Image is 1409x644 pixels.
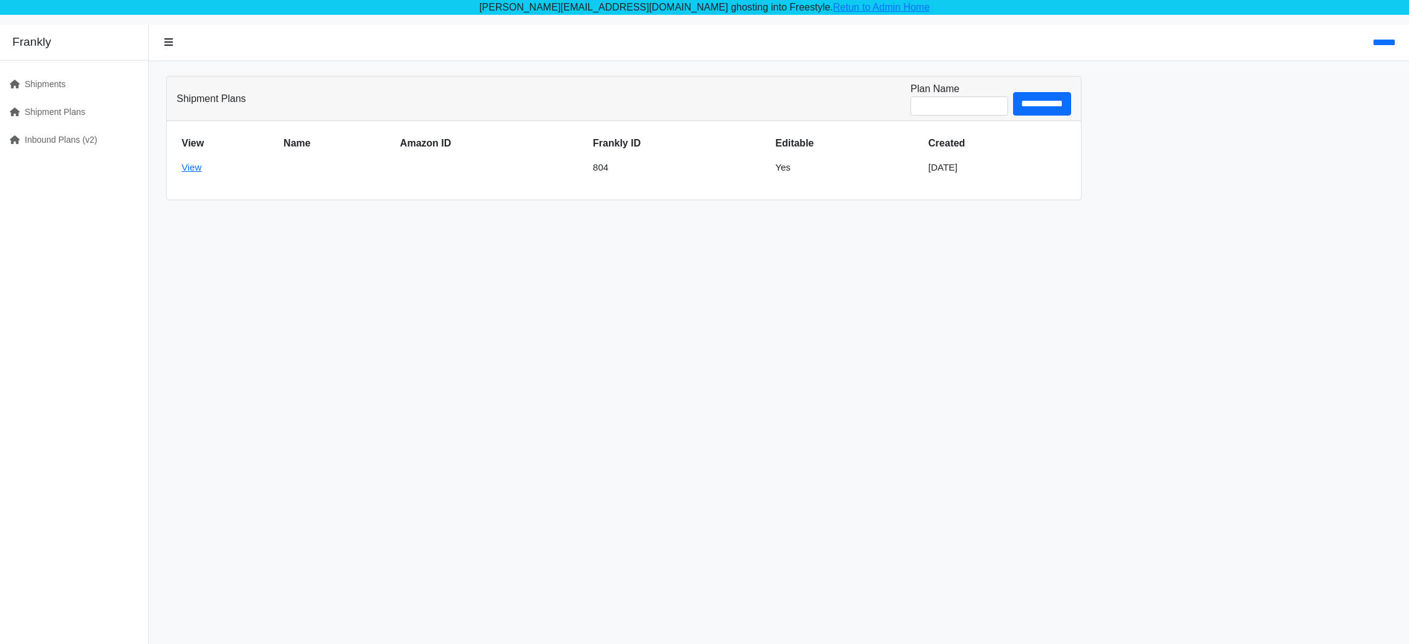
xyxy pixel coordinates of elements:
[770,131,923,156] th: Editable
[770,156,923,180] td: Yes
[588,131,770,156] th: Frankly ID
[279,131,395,156] th: Name
[923,131,1071,156] th: Created
[177,131,279,156] th: View
[923,156,1071,180] td: [DATE]
[177,93,246,104] h3: Shipment Plans
[911,82,959,96] label: Plan Name
[395,131,588,156] th: Amazon ID
[833,2,930,12] a: Retun to Admin Home
[182,162,201,172] a: View
[588,156,770,180] td: 804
